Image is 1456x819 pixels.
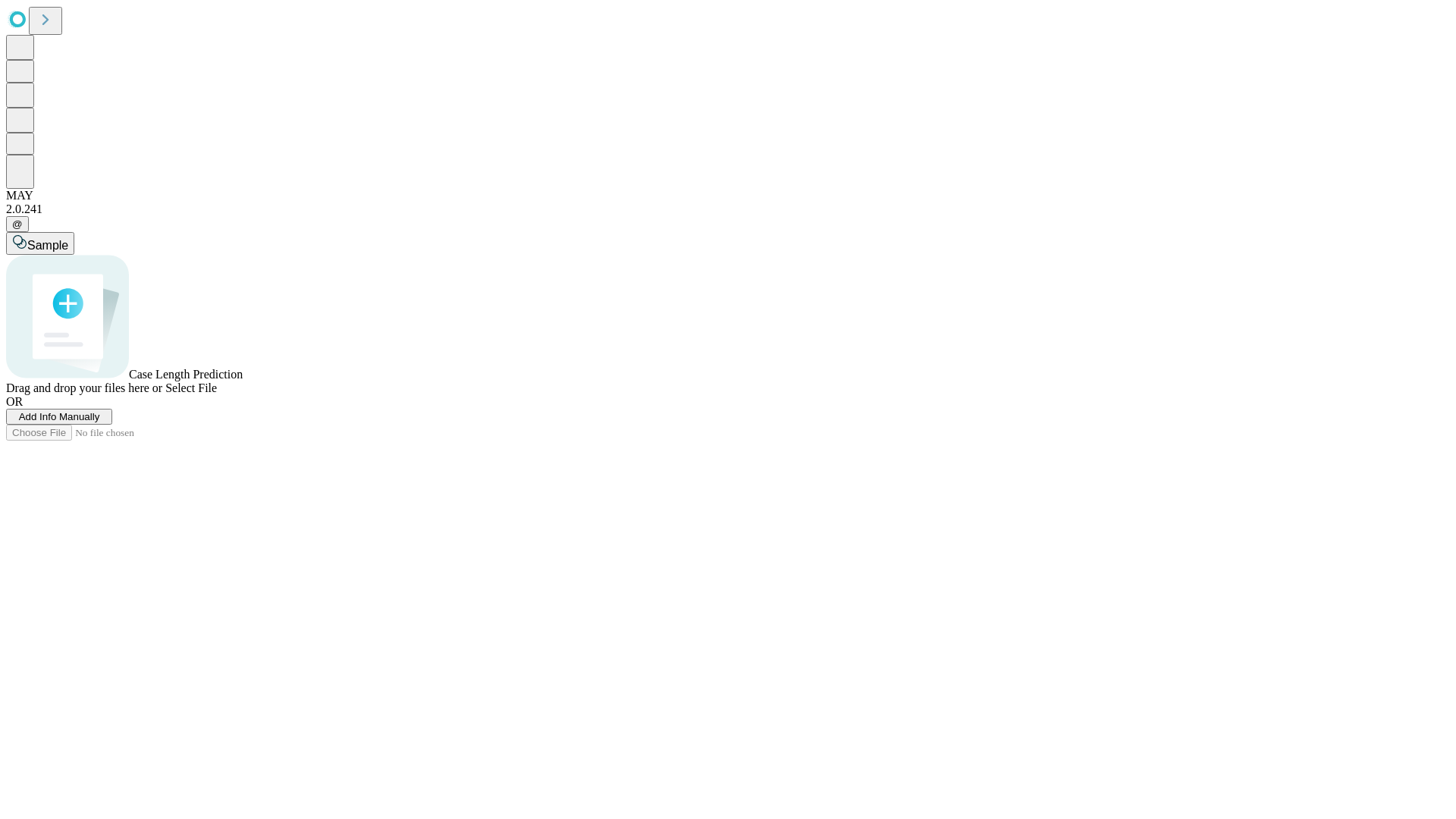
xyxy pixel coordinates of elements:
span: Drag and drop your files here or [6,381,162,394]
span: Add Info Manually [19,411,100,422]
span: OR [6,395,23,408]
div: 2.0.241 [6,202,1450,216]
span: Select File [165,381,217,394]
button: Add Info Manually [6,409,112,425]
span: Sample [27,239,68,252]
div: MAY [6,189,1450,202]
span: @ [12,218,23,230]
span: Case Length Prediction [129,368,243,381]
button: @ [6,216,29,232]
button: Sample [6,232,74,255]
